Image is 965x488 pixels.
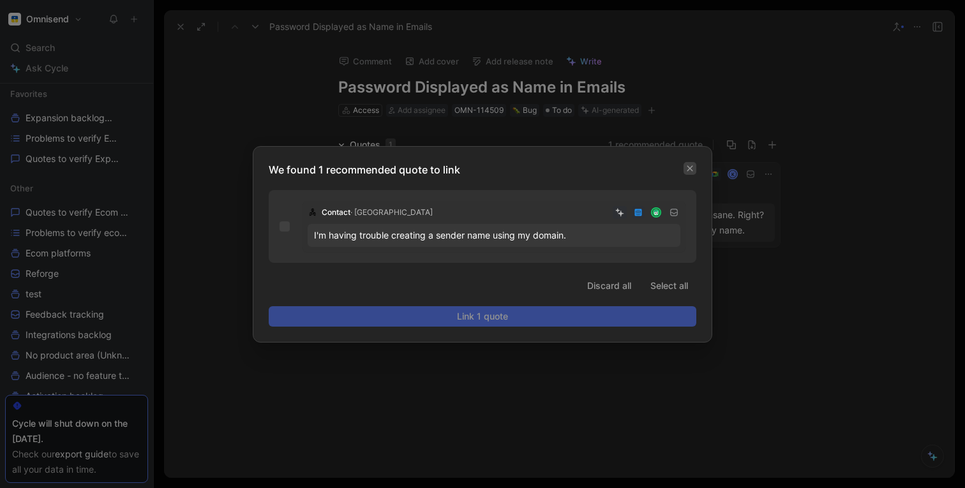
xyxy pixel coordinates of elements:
[642,276,696,296] button: Select all
[652,208,661,216] img: avatar
[650,278,688,293] span: Select all
[587,278,631,293] span: Discard all
[350,207,433,217] span: · [GEOGRAPHIC_DATA]
[314,228,674,243] div: I'm having trouble creating a sender name using my domain.
[579,276,640,296] button: Discard all
[322,207,350,217] span: Contact
[308,207,318,218] img: logo
[269,162,704,177] p: We found 1 recommended quote to link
